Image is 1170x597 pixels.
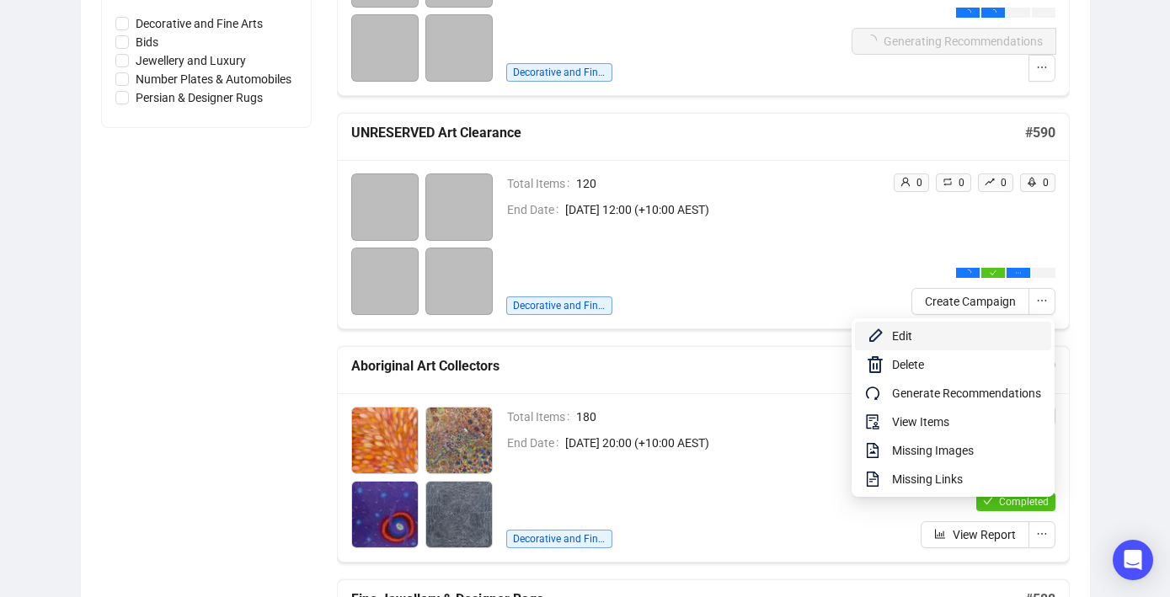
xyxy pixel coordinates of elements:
span: End Date [507,200,565,219]
img: 2_1.jpg [426,408,492,473]
span: [DATE] 12:00 (+10:00 AEST) [565,200,879,219]
button: Create Campaign [911,288,1029,315]
span: Decorative and Fine Arts [506,296,612,315]
h5: Aboriginal Art Collectors [351,356,1025,376]
a: UNRESERVED Art Clearance#590Total Items120End Date[DATE] 12:00 (+10:00 AEST)Decorative and Fine A... [337,113,1070,329]
span: file-image [865,440,885,461]
span: 120 [576,174,879,193]
span: Decorative and Fine Arts [506,530,612,548]
span: user [900,177,911,187]
span: Edit [892,327,1041,345]
span: View Report [953,525,1016,544]
span: check [983,496,993,506]
img: svg+xml;base64,PHN2ZyB4bWxucz0iaHR0cDovL3d3dy53My5vcmcvMjAwMC9zdmciIHhtbG5zOnhsaW5rPSJodHRwOi8vd3... [865,326,885,346]
span: file-text [865,469,885,489]
span: 0 [916,177,922,189]
span: ellipsis [1036,61,1048,73]
span: ellipsis [1036,295,1048,306]
span: Jewellery and Luxury [129,51,253,70]
span: 0 [1043,177,1049,189]
span: Missing Links [892,470,1041,488]
button: Generating Recommendations [852,28,1056,55]
a: Aboriginal Art Collectors#589Total Items180End Date[DATE] 20:00 (+10:00 AEST)Decorative and Fine ... [337,346,1070,562]
img: svg+xml;base64,PHN2ZyB4bWxucz0iaHR0cDovL3d3dy53My5vcmcvMjAwMC9zdmciIHhtbG5zOnhsaW5rPSJodHRwOi8vd3... [865,354,885,375]
span: ellipsis [1036,528,1048,540]
span: check [990,269,996,276]
button: View Report [921,521,1029,548]
span: Decorative and Fine Arts [129,14,270,33]
span: End Date [507,434,565,452]
span: rise [985,177,995,187]
span: Total Items [507,408,576,426]
img: 4_1.jpg [426,482,492,547]
span: Completed [999,496,1049,508]
img: 1_1.jpg [352,408,418,473]
span: bar-chart [934,528,946,540]
h5: UNRESERVED Art Clearance [351,123,1025,143]
span: Number Plates & Automobiles [129,70,298,88]
img: 3_1.jpg [352,482,418,547]
span: View Items [892,413,1041,431]
h5: # 590 [1025,123,1055,143]
span: rocket [1027,177,1037,187]
span: Delete [892,355,1041,374]
span: Bids [129,33,165,51]
span: ellipsis [1015,269,1022,276]
span: 0 [1001,177,1007,189]
span: 180 [576,408,879,426]
span: Persian & Designer Rugs [129,88,270,107]
span: loading [964,269,971,276]
span: Generate Recommendations [892,384,1041,402]
span: redo [865,383,885,403]
span: Total Items [507,174,576,193]
span: loading [964,8,971,16]
span: Missing Images [892,441,1041,460]
span: audit [865,412,885,432]
span: Create Campaign [925,292,1016,311]
span: Decorative and Fine Arts [506,63,612,82]
span: retweet [943,177,953,187]
div: Open Intercom Messenger [1113,540,1153,580]
span: [DATE] 20:00 (+10:00 AEST) [565,434,879,452]
span: 0 [959,177,964,189]
span: loading [989,8,996,16]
